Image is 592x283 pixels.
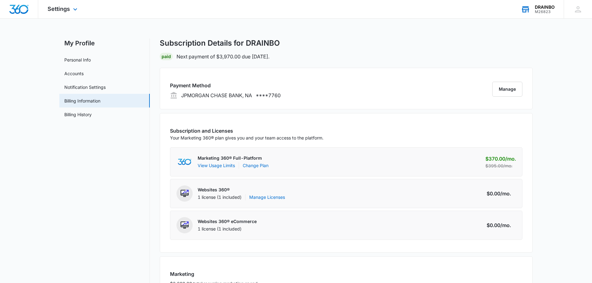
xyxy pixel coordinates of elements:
[59,39,150,48] h2: My Profile
[243,162,268,169] a: Change Plan
[177,53,269,60] p: Next payment of $3,970.00 due [DATE].
[535,10,555,14] div: account id
[170,82,281,89] h3: Payment Method
[160,39,280,48] h1: Subscription Details for DRAINBO
[485,155,516,162] div: $370.00
[198,218,257,225] p: Websites 360® eCommerce
[492,82,522,97] button: Manage
[198,226,257,232] div: 1 license (1 included)
[64,84,106,90] a: Notification Settings
[500,190,511,197] span: /mo.
[198,155,268,161] p: Marketing 360® Full-Platform
[170,127,324,135] h3: Subscription and Licenses
[249,194,285,200] a: Manage Licenses
[487,221,516,229] div: $0.00
[48,6,70,12] span: Settings
[487,190,516,197] div: $0.00
[64,111,92,118] a: Billing History
[535,5,555,10] div: account name
[198,194,285,200] div: 1 license (1 included)
[198,162,235,169] button: View Usage Limits
[64,70,84,77] a: Accounts
[170,270,522,278] h3: Marketing
[505,155,516,162] span: /mo.
[500,221,511,229] span: /mo.
[503,163,512,168] span: /mo.
[198,187,285,193] p: Websites 360®
[64,98,100,104] a: Billing Information
[170,135,324,141] p: Your Marketing 360® plan gives you and your team access to the platform.
[485,163,512,168] s: $395.00
[160,53,173,60] div: Paid
[181,92,252,99] p: JPMORGAN CHASE BANK, NA
[64,57,91,63] a: Personal Info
